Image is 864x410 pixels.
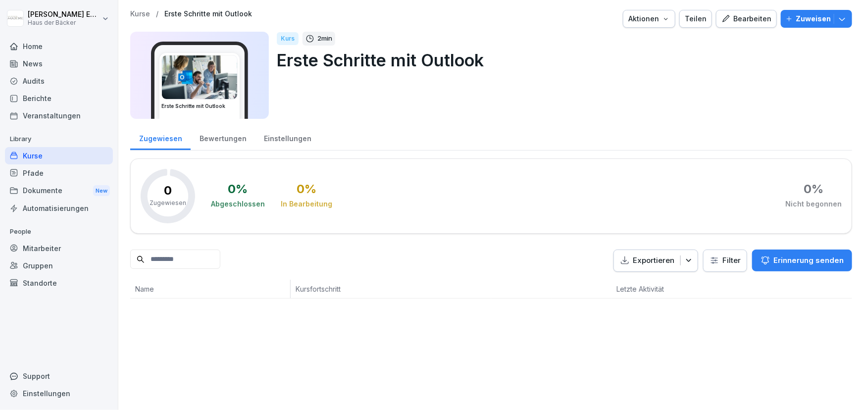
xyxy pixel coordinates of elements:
[164,10,252,18] a: Erste Schritte mit Outlook
[28,19,100,26] p: Haus der Bäcker
[255,125,320,150] a: Einstellungen
[5,147,113,164] a: Kurse
[211,199,265,209] div: Abgeschlossen
[633,255,674,266] p: Exportieren
[804,183,823,195] div: 0 %
[5,240,113,257] a: Mitarbeiter
[616,284,707,294] p: Letzte Aktivität
[704,250,747,271] button: Filter
[5,72,113,90] a: Audits
[5,182,113,200] div: Dokumente
[156,10,158,18] p: /
[5,274,113,292] a: Standorte
[5,385,113,402] a: Einstellungen
[162,55,237,99] img: j41gu7y67g5ch47nwh46jjsr.png
[191,125,255,150] a: Bewertungen
[5,257,113,274] a: Gruppen
[716,10,777,28] button: Bearbeiten
[317,34,332,44] p: 2 min
[135,284,285,294] p: Name
[5,224,113,240] p: People
[281,199,332,209] div: In Bearbeitung
[5,38,113,55] a: Home
[679,10,712,28] button: Teilen
[164,185,172,197] p: 0
[277,32,299,45] div: Kurs
[685,13,707,24] div: Teilen
[5,367,113,385] div: Support
[5,182,113,200] a: DokumenteNew
[297,183,316,195] div: 0 %
[161,102,238,110] h3: Erste Schritte mit Outlook
[150,199,186,207] p: Zugewiesen
[5,164,113,182] a: Pfade
[5,90,113,107] a: Berichte
[28,10,100,19] p: [PERSON_NAME] Ehlerding
[5,107,113,124] a: Veranstaltungen
[228,183,248,195] div: 0 %
[613,250,698,272] button: Exportieren
[277,48,844,73] p: Erste Schritte mit Outlook
[623,10,675,28] button: Aktionen
[130,10,150,18] a: Kurse
[5,200,113,217] a: Automatisierungen
[130,125,191,150] a: Zugewiesen
[5,55,113,72] a: News
[752,250,852,271] button: Erinnerung senden
[781,10,852,28] button: Zuweisen
[296,284,486,294] p: Kursfortschritt
[93,185,110,197] div: New
[721,13,771,24] div: Bearbeiten
[628,13,670,24] div: Aktionen
[785,199,842,209] div: Nicht begonnen
[5,131,113,147] p: Library
[796,13,831,24] p: Zuweisen
[710,256,741,265] div: Filter
[773,255,844,266] p: Erinnerung senden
